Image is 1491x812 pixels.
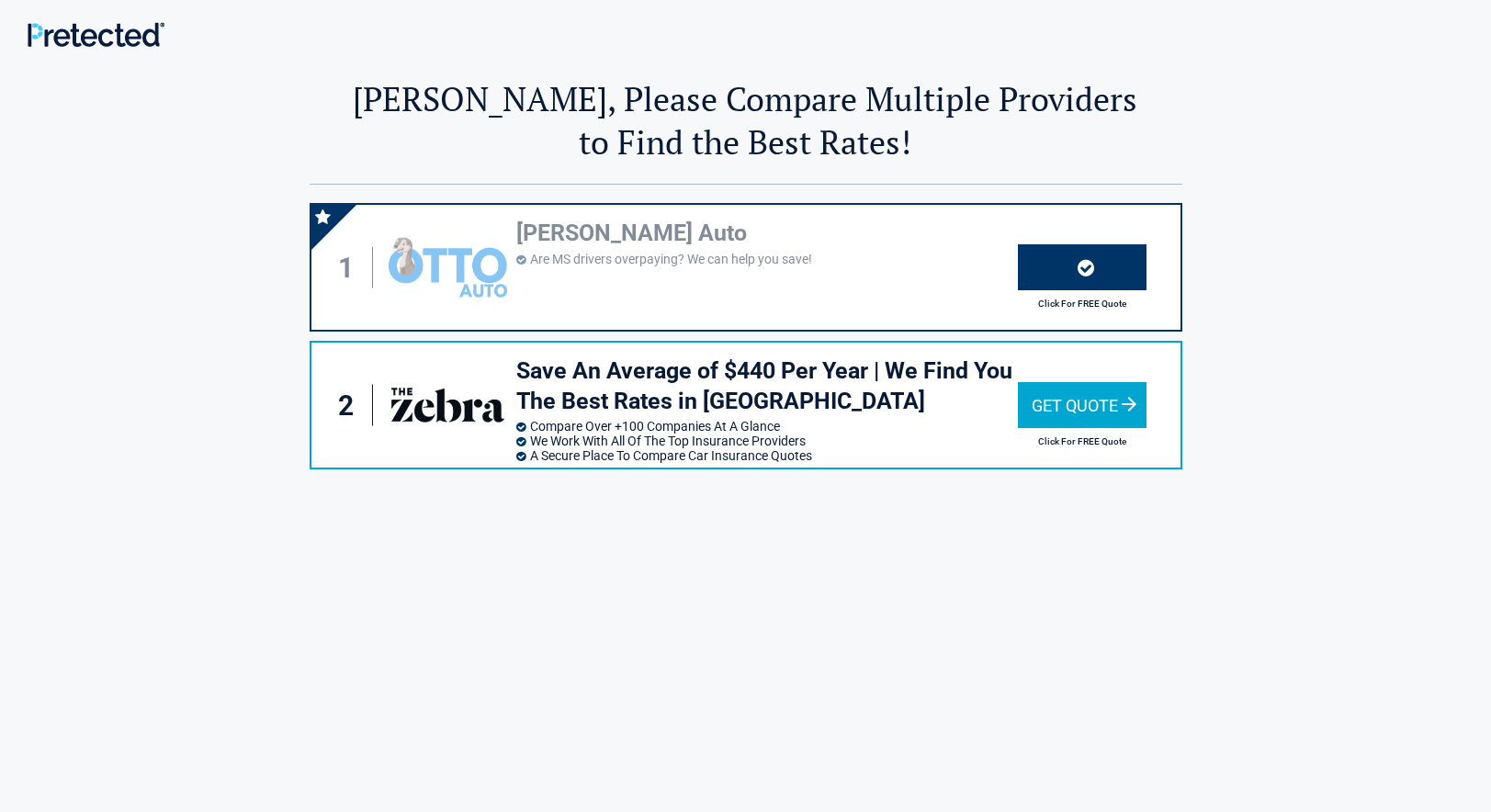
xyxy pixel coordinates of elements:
[310,77,1182,164] h2: [PERSON_NAME], Please Compare Multiple Providers to Find the Best Rates!
[1018,436,1146,446] h2: Click For FREE Quote
[516,448,1018,463] li: A Secure Place To Compare Car Insurance Quotes
[330,247,374,288] div: 1
[516,252,1018,266] li: Are MS drivers overpaying? We can help you save!
[389,238,506,298] img: ottoinsurance's logo
[516,356,1018,416] h3: Save An Average of $440 Per Year | We Find You The Best Rates in [GEOGRAPHIC_DATA]
[28,22,164,47] img: Main Logo
[516,434,1018,448] li: We Work With All Of The Top Insurance Providers
[516,219,1018,249] h3: [PERSON_NAME] Auto
[516,419,1018,434] li: Compare Over +100 Companies At A Glance
[330,385,374,426] div: 2
[389,377,506,434] img: thezebra's logo
[1018,299,1146,309] h2: Click For FREE Quote
[1018,382,1146,428] div: Get Quote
